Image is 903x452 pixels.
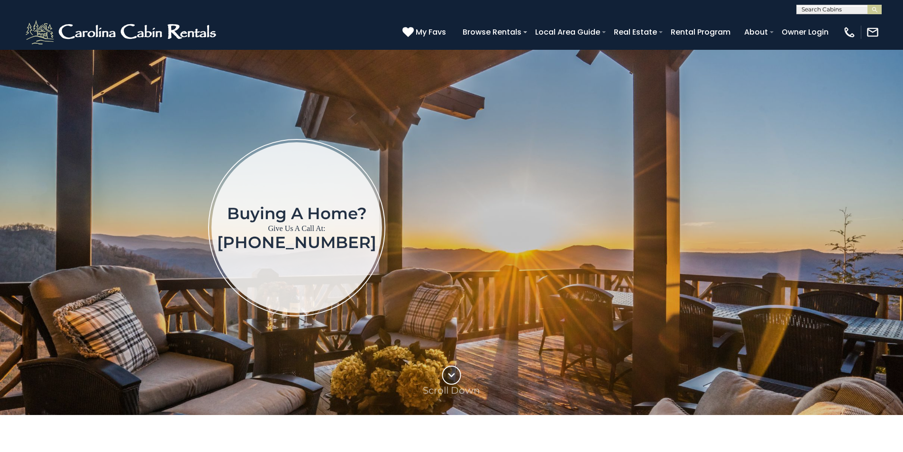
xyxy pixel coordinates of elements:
img: White-1-2.png [24,18,220,46]
a: Local Area Guide [530,24,605,40]
p: Scroll Down [423,385,480,396]
a: My Favs [402,26,448,38]
p: Give Us A Call At: [217,222,376,235]
a: Owner Login [777,24,833,40]
a: Real Estate [609,24,662,40]
a: [PHONE_NUMBER] [217,232,376,252]
iframe: New Contact Form [538,100,848,355]
span: My Favs [416,26,446,38]
img: phone-regular-white.png [843,26,856,39]
img: mail-regular-white.png [866,26,879,39]
a: Browse Rentals [458,24,526,40]
a: About [739,24,773,40]
a: Rental Program [666,24,735,40]
h1: Buying a home? [217,205,376,222]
